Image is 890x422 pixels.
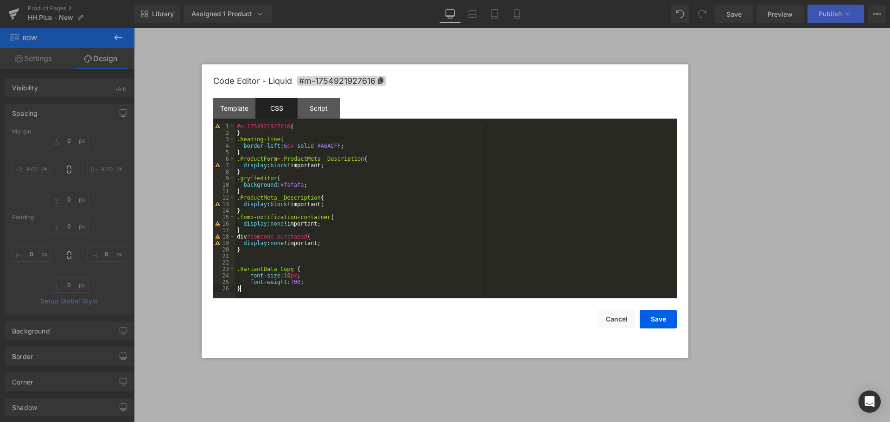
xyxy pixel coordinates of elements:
div: 10 [213,182,235,188]
div: Template [213,98,255,119]
div: Open Intercom Messenger [858,391,881,413]
div: CSS [255,98,298,119]
div: 15 [213,214,235,220]
button: Save [640,310,677,328]
div: 7 [213,162,235,169]
div: 2 [213,130,235,136]
div: 8 [213,169,235,175]
div: 14 [213,208,235,214]
div: 13 [213,201,235,208]
div: 20 [213,246,235,253]
div: 1 [213,123,235,130]
span: Click to copy [297,76,386,86]
div: 25 [213,279,235,285]
div: 11 [213,188,235,195]
span: Code Editor - Liquid [213,76,292,86]
div: 22 [213,259,235,266]
div: 21 [213,253,235,259]
div: 24 [213,272,235,279]
div: Script [298,98,340,119]
div: 3 [213,136,235,143]
div: 26 [213,285,235,292]
div: 18 [213,233,235,240]
div: 23 [213,266,235,272]
div: 5 [213,149,235,156]
div: 6 [213,156,235,162]
div: 9 [213,175,235,182]
div: 19 [213,240,235,246]
div: 17 [213,227,235,233]
div: 16 [213,220,235,227]
button: Cancel [598,310,635,328]
div: 4 [213,143,235,149]
div: 12 [213,195,235,201]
